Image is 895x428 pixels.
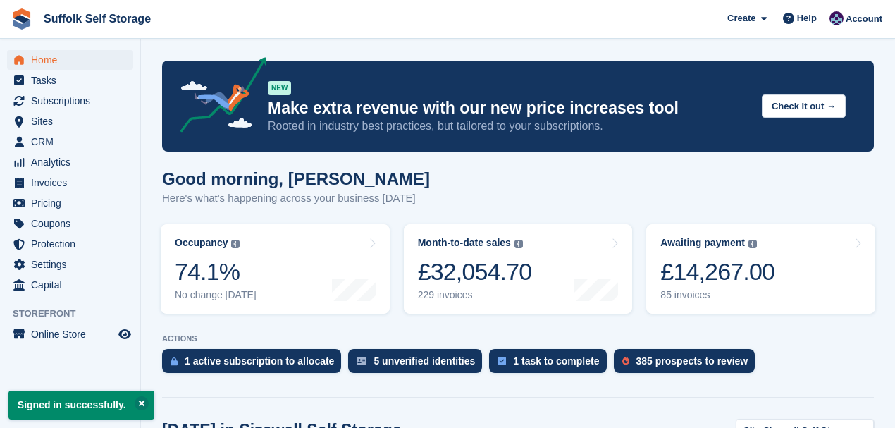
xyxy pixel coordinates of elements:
[268,81,291,95] div: NEW
[7,132,133,152] a: menu
[7,275,133,295] a: menu
[348,349,489,380] a: 5 unverified identities
[175,289,257,301] div: No change [DATE]
[7,111,133,131] a: menu
[7,91,133,111] a: menu
[31,214,116,233] span: Coupons
[660,237,745,249] div: Awaiting payment
[404,224,633,314] a: Month-to-date sales £32,054.70 229 invoices
[660,289,774,301] div: 85 invoices
[162,334,874,343] p: ACTIONS
[374,355,475,367] div: 5 unverified identities
[116,326,133,343] a: Preview store
[727,11,755,25] span: Create
[748,240,757,248] img: icon-info-grey-7440780725fd019a000dd9b08b2336e03edf1995a4989e88bcd33f0948082b44.svg
[168,57,267,137] img: price-adjustments-announcement-icon-8257ccfd72463d97f412b2fc003d46551f7dbcb40ab6d574587a9cd5c0d94...
[646,224,875,314] a: Awaiting payment £14,267.00 85 invoices
[7,50,133,70] a: menu
[357,357,366,365] img: verify_identity-adf6edd0f0f0b5bbfe63781bf79b02c33cf7c696d77639b501bdc392416b5a36.svg
[162,349,348,380] a: 1 active subscription to allocate
[7,324,133,344] a: menu
[829,11,844,25] img: William Notcutt
[171,357,178,366] img: active_subscription_to_allocate_icon-d502201f5373d7db506a760aba3b589e785aa758c864c3986d89f69b8ff3...
[498,357,506,365] img: task-75834270c22a3079a89374b754ae025e5fb1db73e45f91037f5363f120a921f8.svg
[7,173,133,192] a: menu
[175,237,228,249] div: Occupancy
[31,173,116,192] span: Invoices
[660,257,774,286] div: £14,267.00
[31,152,116,172] span: Analytics
[231,240,240,248] img: icon-info-grey-7440780725fd019a000dd9b08b2336e03edf1995a4989e88bcd33f0948082b44.svg
[31,193,116,213] span: Pricing
[797,11,817,25] span: Help
[31,132,116,152] span: CRM
[268,118,751,134] p: Rooted in industry best practices, but tailored to your subscriptions.
[175,257,257,286] div: 74.1%
[185,355,334,367] div: 1 active subscription to allocate
[514,240,523,248] img: icon-info-grey-7440780725fd019a000dd9b08b2336e03edf1995a4989e88bcd33f0948082b44.svg
[762,94,846,118] button: Check it out →
[31,275,116,295] span: Capital
[31,324,116,344] span: Online Store
[418,289,532,301] div: 229 invoices
[7,71,133,90] a: menu
[7,255,133,274] a: menu
[622,357,629,365] img: prospect-51fa495bee0391a8d652442698ab0144808aea92771e9ea1ae160a38d050c398.svg
[11,8,32,30] img: stora-icon-8386f47178a22dfd0bd8f6a31ec36ba5ce8667c1dd55bd0f319d3a0aa187defe.svg
[161,224,390,314] a: Occupancy 74.1% No change [DATE]
[31,50,116,70] span: Home
[7,152,133,172] a: menu
[7,193,133,213] a: menu
[489,349,613,380] a: 1 task to complete
[7,234,133,254] a: menu
[636,355,748,367] div: 385 prospects to review
[162,169,430,188] h1: Good morning, [PERSON_NAME]
[268,98,751,118] p: Make extra revenue with our new price increases tool
[7,214,133,233] a: menu
[846,12,882,26] span: Account
[162,190,430,207] p: Here's what's happening across your business [DATE]
[31,234,116,254] span: Protection
[513,355,599,367] div: 1 task to complete
[418,257,532,286] div: £32,054.70
[8,391,154,420] p: Signed in successfully.
[418,237,511,249] div: Month-to-date sales
[13,307,140,321] span: Storefront
[31,111,116,131] span: Sites
[31,71,116,90] span: Tasks
[614,349,763,380] a: 385 prospects to review
[38,7,156,30] a: Suffolk Self Storage
[31,91,116,111] span: Subscriptions
[31,255,116,274] span: Settings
